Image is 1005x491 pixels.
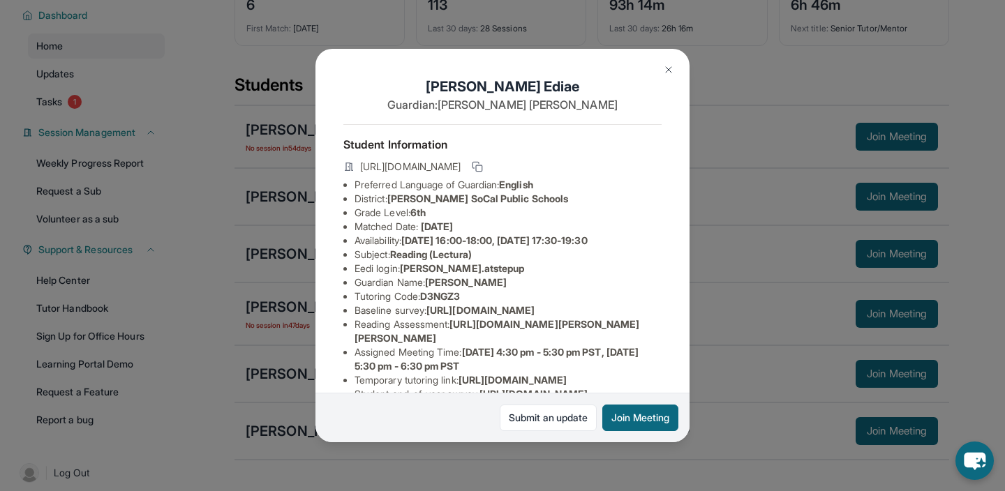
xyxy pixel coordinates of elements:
li: Guardian Name : [355,275,662,289]
li: District: [355,192,662,206]
li: Baseline survey : [355,303,662,317]
h1: [PERSON_NAME] Ediae [343,77,662,96]
span: English [499,179,533,190]
span: [DATE] [421,220,453,232]
button: chat-button [955,441,994,480]
li: Matched Date: [355,220,662,234]
span: [URL][DOMAIN_NAME][PERSON_NAME][PERSON_NAME] [355,318,640,344]
span: [PERSON_NAME] [425,276,507,288]
li: Reading Assessment : [355,317,662,345]
p: Guardian: [PERSON_NAME] [PERSON_NAME] [343,96,662,113]
span: [PERSON_NAME].atstepup [400,262,525,274]
li: Eedi login : [355,262,662,275]
span: [URL][DOMAIN_NAME] [360,160,461,174]
span: D3NGZ3 [420,290,460,302]
span: [URL][DOMAIN_NAME] [459,374,567,386]
li: Student end-of-year survey : [355,387,662,401]
li: Availability: [355,234,662,248]
li: Temporary tutoring link : [355,373,662,387]
li: Preferred Language of Guardian: [355,178,662,192]
span: [DATE] 16:00-18:00, [DATE] 17:30-19:30 [401,234,588,246]
h4: Student Information [343,136,662,153]
span: [URL][DOMAIN_NAME] [426,304,535,316]
li: Assigned Meeting Time : [355,345,662,373]
button: Copy link [469,158,486,175]
li: Tutoring Code : [355,289,662,303]
li: Grade Level: [355,206,662,220]
span: [URL][DOMAIN_NAME] [479,388,588,400]
img: Close Icon [663,64,674,75]
li: Subject : [355,248,662,262]
span: [PERSON_NAME] SoCal Public Schools [387,192,568,204]
span: 6th [410,206,426,218]
span: [DATE] 4:30 pm - 5:30 pm PST, [DATE] 5:30 pm - 6:30 pm PST [355,346,639,372]
span: Reading (Lectura) [390,248,472,260]
a: Submit an update [500,405,597,431]
button: Join Meeting [602,405,678,431]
